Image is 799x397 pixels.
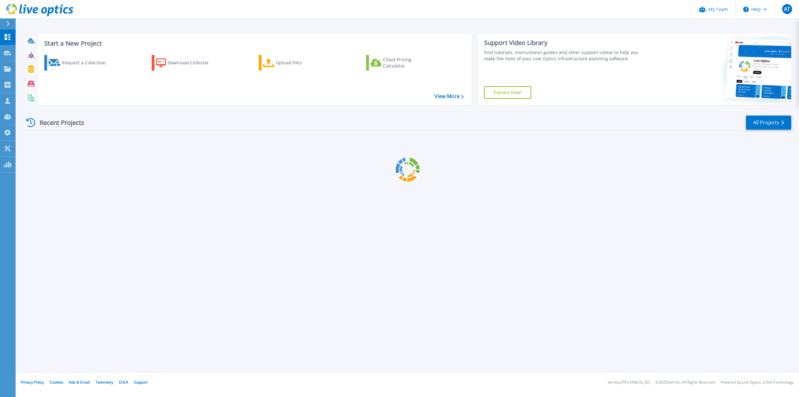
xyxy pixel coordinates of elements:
h3: Start a New Project [44,40,463,47]
a: Upload Files [259,55,328,71]
a: Download Collector [152,55,221,71]
div: Recent Projects [24,115,93,130]
li: © 2025 Dell Inc. All Rights Reserved [655,380,715,385]
div: Find tutorials, instructional guides and other support videos to help you make the most of your L... [484,49,646,62]
a: Cookies [50,380,63,385]
div: Cloud Pricing Calculator [383,57,433,69]
a: Explore Now! [484,86,532,99]
a: EULA [119,380,128,385]
div: Support Video Library [484,39,646,47]
li: Powered by Live Optics, a Dell Technology [721,380,793,385]
a: Telemetry [96,380,113,385]
div: Upload Files [276,57,326,69]
a: Support [134,380,148,385]
div: Download Collector [168,57,218,69]
a: Request a Collection [44,55,114,71]
a: Ads & Email [69,380,90,385]
li: Version: [TECHNICAL_ID] [608,380,650,385]
a: View More [434,93,463,99]
a: Cloud Pricing Calculator [366,55,436,71]
a: All Projects [746,116,791,130]
span: AT [784,7,790,12]
div: Request a Collection [62,57,112,69]
a: Privacy Policy [21,380,44,385]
